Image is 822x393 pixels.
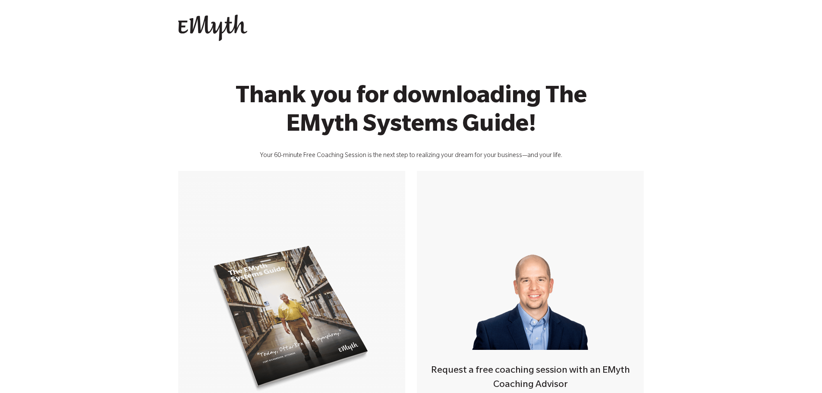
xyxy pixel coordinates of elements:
[779,352,822,393] iframe: Chat Widget
[204,84,618,141] h1: Thank you for downloading The EMyth Systems Guide!
[417,364,644,393] h4: Request a free coaching session with an EMyth Coaching Advisor
[260,153,562,160] span: Your 60-minute Free Coaching Session is the next step to realizing your dream for your business—a...
[468,238,592,350] img: Smart-business-coach.png
[178,15,247,41] img: EMyth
